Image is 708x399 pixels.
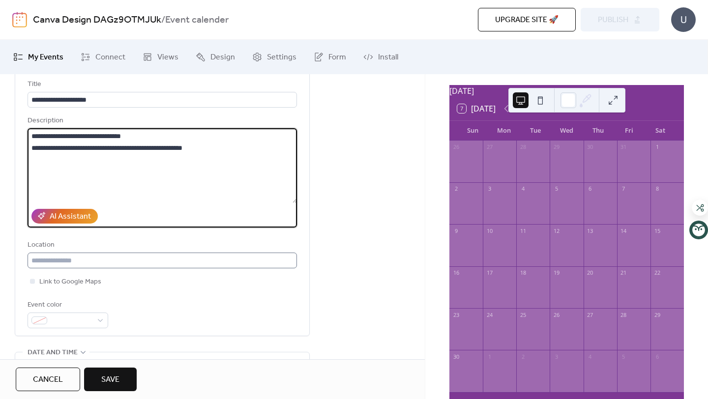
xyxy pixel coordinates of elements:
[452,269,460,277] div: 16
[653,143,661,151] div: 1
[671,7,696,32] div: U
[452,185,460,193] div: 2
[28,115,295,127] div: Description
[653,353,661,360] div: 6
[614,121,645,141] div: Fri
[28,79,295,90] div: Title
[452,143,460,151] div: 26
[188,44,242,70] a: Design
[486,185,493,193] div: 3
[519,269,527,277] div: 18
[33,11,161,29] a: Canva Design DAGz9OTMJUk
[478,8,576,31] button: Upgrade site 🚀
[486,143,493,151] div: 27
[553,269,560,277] div: 19
[31,209,98,224] button: AI Assistant
[620,269,627,277] div: 21
[486,227,493,234] div: 10
[587,227,594,234] div: 13
[653,269,661,277] div: 22
[495,14,559,26] span: Upgrade site 🚀
[587,311,594,318] div: 27
[28,299,106,311] div: Event color
[454,102,499,115] button: 7[DATE]
[28,239,295,251] div: Location
[486,353,493,360] div: 1
[28,347,78,359] span: Date and time
[553,353,560,360] div: 3
[486,269,493,277] div: 17
[620,143,627,151] div: 31
[328,52,346,63] span: Form
[653,311,661,318] div: 29
[587,143,594,151] div: 30
[356,44,406,70] a: Install
[95,52,125,63] span: Connect
[39,276,101,288] span: Link to Google Maps
[457,121,489,141] div: Sun
[210,52,235,63] span: Design
[551,121,583,141] div: Wed
[620,227,627,234] div: 14
[452,311,460,318] div: 23
[553,185,560,193] div: 5
[645,121,676,141] div: Sat
[520,121,551,141] div: Tue
[6,44,71,70] a: My Events
[653,227,661,234] div: 15
[519,227,527,234] div: 11
[519,353,527,360] div: 2
[84,368,137,391] button: Save
[653,185,661,193] div: 8
[28,52,63,63] span: My Events
[16,368,80,391] button: Cancel
[587,269,594,277] div: 20
[135,44,186,70] a: Views
[519,185,527,193] div: 4
[157,52,178,63] span: Views
[486,311,493,318] div: 24
[587,185,594,193] div: 6
[620,185,627,193] div: 7
[245,44,304,70] a: Settings
[519,311,527,318] div: 25
[306,44,354,70] a: Form
[553,143,560,151] div: 29
[165,11,229,29] b: Event calender
[73,44,133,70] a: Connect
[489,121,520,141] div: Mon
[587,353,594,360] div: 4
[452,227,460,234] div: 9
[553,311,560,318] div: 26
[267,52,296,63] span: Settings
[620,353,627,360] div: 5
[582,121,614,141] div: Thu
[12,12,27,28] img: logo
[620,311,627,318] div: 28
[33,374,63,386] span: Cancel
[553,227,560,234] div: 12
[452,353,460,360] div: 30
[101,374,119,386] span: Save
[519,143,527,151] div: 28
[50,211,91,223] div: AI Assistant
[449,85,684,97] div: [DATE]
[161,11,165,29] b: /
[378,52,398,63] span: Install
